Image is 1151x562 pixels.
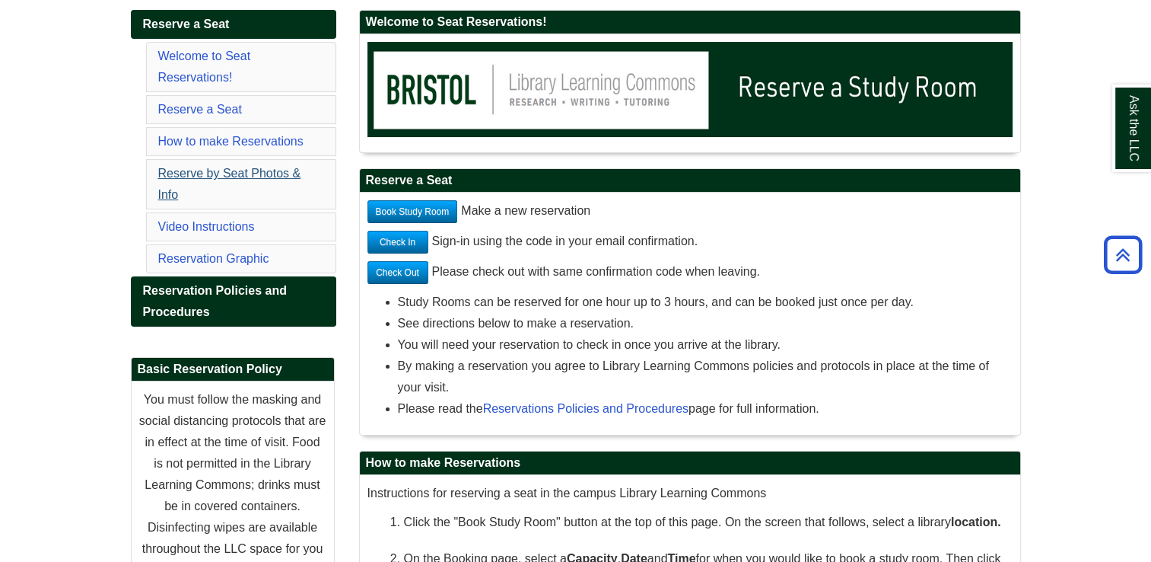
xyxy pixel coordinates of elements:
a: Reserve a Seat [131,10,336,39]
span: location. [951,516,1001,528]
a: Reservations Policies and Procedures [483,402,688,415]
li: You will need your reservation to check in once you arrive at the library. [398,334,1013,356]
a: Check In [367,231,428,254]
a: Video Instructions [158,220,255,233]
a: Check Out [367,261,428,284]
p: Make a new reservation [367,200,1013,223]
span: Reservation Policies and Procedures [143,284,287,318]
a: Reserve a Seat [158,103,242,116]
a: Welcome to Seat Reservations! [158,49,251,84]
a: Back to Top [1099,244,1147,265]
span: Reserve a Seat [143,18,230,30]
a: Reservation Policies and Procedures [131,276,336,327]
p: Please check out with same confirmation code when leaving. [367,261,1013,284]
a: Book Study Room [367,200,458,223]
h2: How to make Reservations [360,452,1020,475]
h2: Welcome to Seat Reservations! [360,11,1020,34]
a: Reserve by Seat Photos & Info [158,167,301,201]
h2: Reserve a Seat [360,169,1020,193]
p: Sign-in using the code in your email confirmation. [367,231,1013,254]
li: Study Rooms can be reserved for one hour up to 3 hours, and can be booked just once per day. [398,292,1013,313]
li: Please read the page for full information. [398,398,1013,420]
a: Reservation Graphic [158,252,269,265]
span: Instructions for reserving a seat in the campus Library Learning Commons [367,487,767,500]
li: By making a reservation you agree to Library Learning Commons policies and protocols in place at ... [398,356,1013,398]
li: See directions below to make a reservation. [398,313,1013,334]
span: Click the "Book Study Room" button at the top of this page. On the screen that follows, select a ... [404,516,951,528]
h2: Basic Reservation Policy [132,358,334,382]
a: How to make Reservations [158,135,304,148]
